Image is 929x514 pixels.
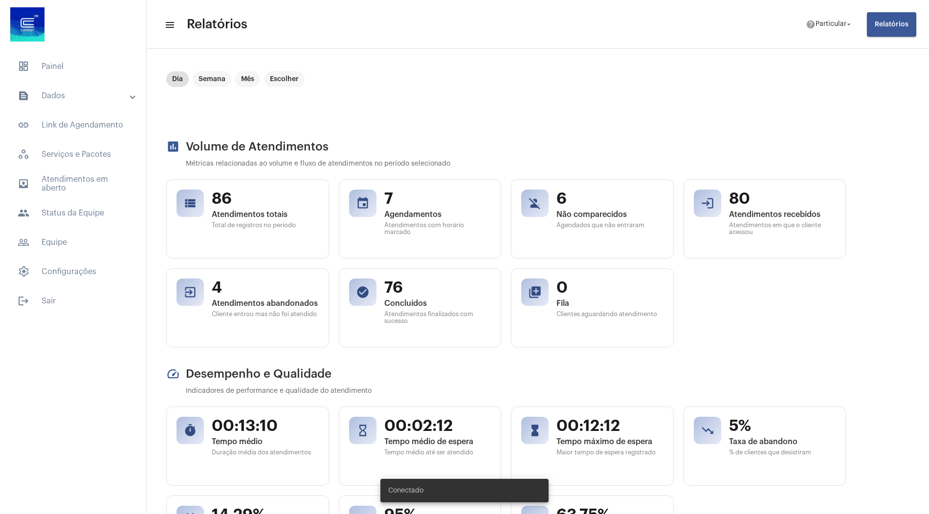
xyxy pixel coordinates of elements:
mat-icon: timer [183,424,197,437]
span: 6 [556,190,664,208]
img: d4669ae0-8c07-2337-4f67-34b0df7f5ae4.jpeg [8,5,47,44]
mat-chip: Semana [193,71,231,87]
span: 7 [384,190,491,208]
span: Link de Agendamento [10,113,136,137]
span: Equipe [10,231,136,254]
mat-icon: sidenav icon [18,295,29,307]
mat-icon: person_off [528,196,542,210]
span: Fila [556,299,664,308]
span: 00:13:10 [212,417,319,435]
p: Indicadores de performance e qualidade do atendimento [186,387,846,395]
span: Agendados que não entraram [556,222,664,229]
span: Taxa de abandono [729,437,836,446]
span: Atendimentos em que o cliente acessou [729,222,836,236]
mat-icon: login [701,196,714,210]
h2: Volume de Atendimentos [166,140,846,153]
span: Tempo médio de espera [384,437,491,446]
button: Particular [800,15,859,34]
span: Não comparecidos [556,210,664,219]
span: Tempo médio [212,437,319,446]
span: Atendimentos totais [212,210,319,219]
span: Atendimentos com horário marcado [384,222,491,236]
span: Atendimentos em aberto [10,172,136,195]
span: Particular [816,21,846,28]
mat-expansion-panel-header: sidenav iconDados [6,84,146,107]
mat-icon: queue [528,285,542,299]
span: 0 [556,278,664,297]
span: Atendimentos recebidos [729,210,836,219]
span: Sair [10,289,136,313]
mat-icon: assessment [166,140,180,153]
span: Serviços e Pacotes [10,143,136,166]
span: Clientes aguardando atendimento [556,311,664,318]
span: Painel [10,55,136,78]
mat-icon: sidenav icon [18,178,29,190]
span: 00:12:12 [556,417,664,435]
span: Maior tempo de espera registrado [556,449,664,456]
span: Relatórios [187,17,247,32]
span: sidenav icon [18,149,29,160]
span: Cliente entrou mas não foi atendido [212,311,319,318]
mat-icon: exit_to_app [183,285,197,299]
mat-icon: speed [166,367,180,381]
mat-icon: hourglass_full [528,424,542,437]
mat-icon: sidenav icon [18,119,29,131]
span: Conectado [388,486,423,495]
mat-chip: Dia [166,71,189,87]
span: Relatórios [875,21,908,28]
h2: Desempenho e Qualidade [166,367,846,381]
span: Atendimentos abandonados [212,299,319,308]
span: Concluídos [384,299,491,308]
mat-icon: sidenav icon [18,207,29,219]
span: 80 [729,190,836,208]
mat-icon: sidenav icon [18,90,29,102]
button: Relatórios [867,12,916,37]
span: 5% [729,417,836,435]
span: Tempo máximo de espera [556,437,664,446]
span: 86 [212,190,319,208]
mat-icon: sidenav icon [18,236,29,248]
mat-chip: Mês [235,71,260,87]
mat-icon: sidenav icon [164,19,174,31]
mat-icon: hourglass_empty [356,424,370,437]
span: sidenav icon [18,61,29,72]
span: Configurações [10,260,136,283]
span: sidenav icon [18,266,29,278]
mat-icon: help [806,20,816,29]
mat-icon: view_list [183,196,197,210]
span: Duração média dos atendimentos [212,449,319,456]
span: Status da Equipe [10,201,136,225]
mat-panel-title: Dados [18,90,131,102]
span: Atendimentos finalizados com sucesso [384,311,491,324]
span: Tempo médio até ser atendido [384,449,491,456]
mat-chip: Escolher [264,71,305,87]
mat-icon: trending_down [701,424,714,437]
span: % de clientes que desistiram [729,449,836,456]
span: Agendamentos [384,210,491,219]
span: Total de registros no período [212,222,319,229]
span: 76 [384,278,491,297]
mat-icon: check_circle [356,285,370,299]
mat-icon: arrow_drop_down [844,20,853,29]
span: 4 [212,278,319,297]
mat-icon: event [356,196,370,210]
p: Métricas relacionadas ao volume e fluxo de atendimentos no período selecionado [186,160,846,168]
span: 00:02:12 [384,417,491,435]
